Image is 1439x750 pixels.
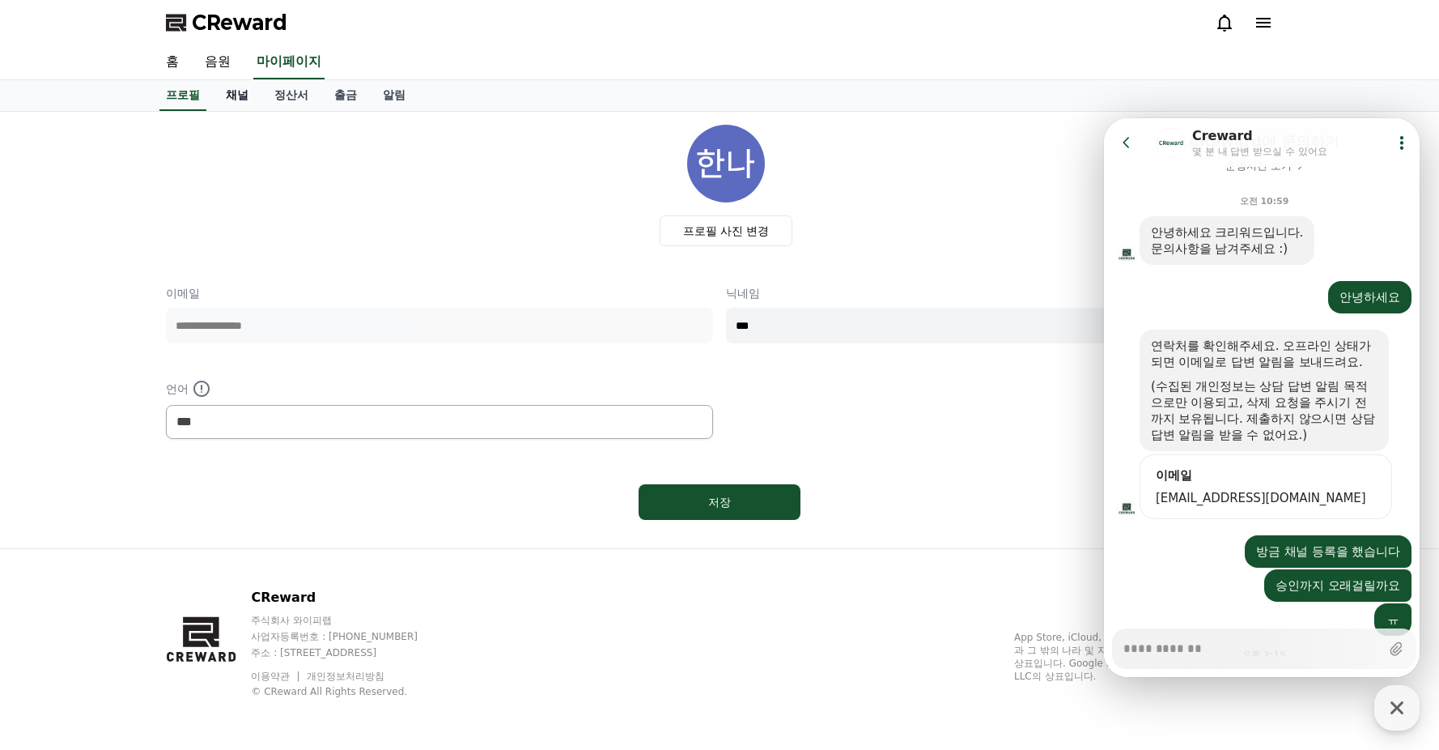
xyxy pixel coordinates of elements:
[251,588,448,607] p: CReward
[166,285,713,301] p: 이메일
[253,45,325,79] a: 마이페이지
[671,494,768,510] div: 저장
[166,10,287,36] a: CReward
[370,80,418,111] a: 알림
[251,614,448,627] p: 주식회사 와이피랩
[660,215,793,246] label: 프로필 사진 변경
[307,671,384,682] a: 개인정보처리방침
[159,80,206,111] a: 프로필
[261,80,321,111] a: 정산서
[726,285,1273,301] p: 닉네임
[251,671,302,682] a: 이용약관
[153,45,192,79] a: 홈
[1014,631,1273,683] p: App Store, iCloud, iCloud Drive 및 iTunes Store는 미국과 그 밖의 나라 및 지역에서 등록된 Apple Inc.의 서비스 상표입니다. Goo...
[251,685,448,698] p: © CReward All Rights Reserved.
[213,80,261,111] a: 채널
[1104,118,1420,677] iframe: Channel chat
[321,80,370,111] a: 출금
[192,10,287,36] span: CReward
[687,125,765,202] img: profile_image
[192,45,244,79] a: 음원
[251,646,448,659] p: 주소 : [STREET_ADDRESS]
[166,379,713,398] p: 언어
[639,484,800,520] button: 저장
[251,630,448,643] p: 사업자등록번호 : [PHONE_NUMBER]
